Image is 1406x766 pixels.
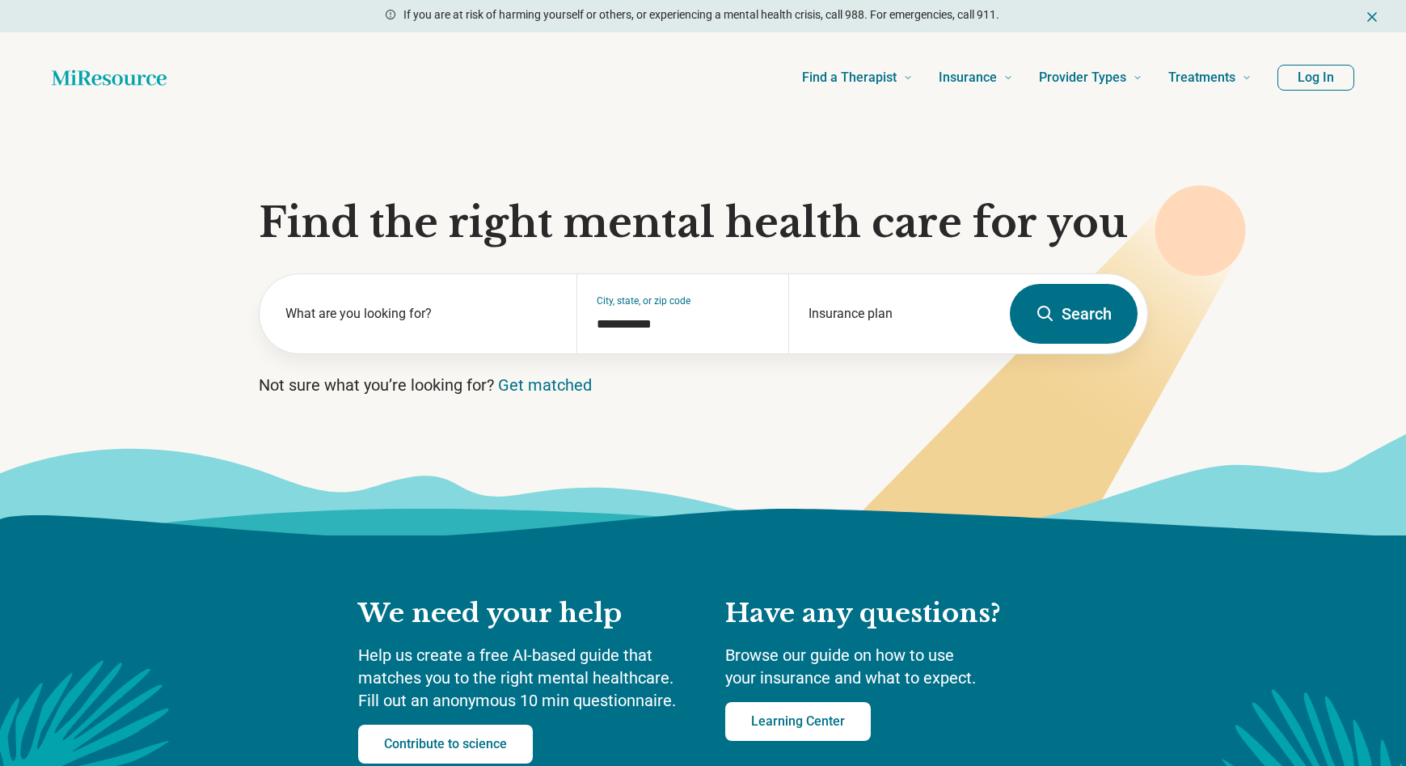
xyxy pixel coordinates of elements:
[1010,284,1138,344] button: Search
[52,61,167,94] a: Home page
[1168,66,1235,89] span: Treatments
[285,304,558,324] label: What are you looking for?
[1277,65,1354,91] button: Log In
[1364,6,1380,26] button: Dismiss
[1039,66,1126,89] span: Provider Types
[259,199,1148,248] h1: Find the right mental health care for you
[725,597,1049,631] h2: Have any questions?
[802,45,913,110] a: Find a Therapist
[725,702,871,741] a: Learning Center
[403,6,999,23] p: If you are at risk of harming yourself or others, or experiencing a mental health crisis, call 98...
[939,45,1013,110] a: Insurance
[1039,45,1142,110] a: Provider Types
[358,644,693,712] p: Help us create a free AI-based guide that matches you to the right mental healthcare. Fill out an...
[358,597,693,631] h2: We need your help
[259,374,1148,396] p: Not sure what you’re looking for?
[802,66,897,89] span: Find a Therapist
[358,725,533,764] a: Contribute to science
[498,375,592,395] a: Get matched
[939,66,997,89] span: Insurance
[725,644,1049,689] p: Browse our guide on how to use your insurance and what to expect.
[1168,45,1252,110] a: Treatments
